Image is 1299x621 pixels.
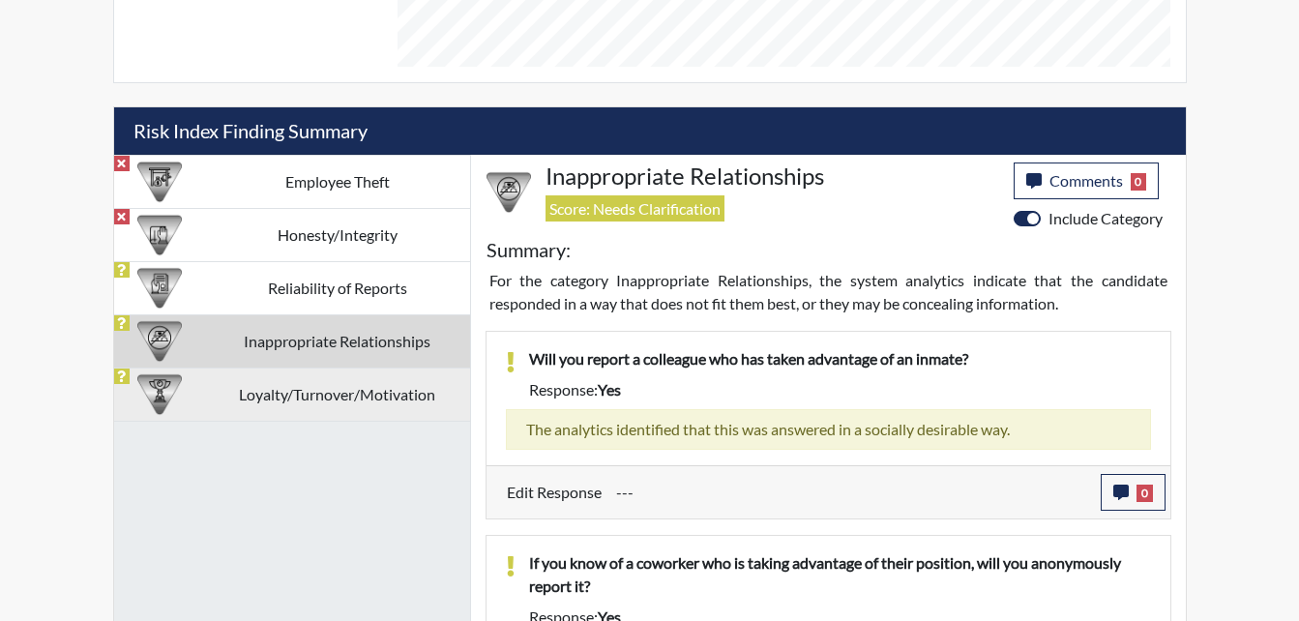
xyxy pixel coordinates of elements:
button: Comments0 [1014,163,1160,199]
label: Include Category [1048,207,1163,230]
div: Update the test taker's response, the change might impact the score [602,474,1101,511]
td: Loyalty/Turnover/Motivation [205,368,470,421]
td: Honesty/Integrity [205,208,470,261]
img: CATEGORY%20ICON-14.139f8ef7.png [487,170,531,215]
p: For the category Inappropriate Relationships, the system analytics indicate that the candidate re... [489,269,1167,315]
button: 0 [1101,474,1166,511]
label: Edit Response [507,474,602,511]
img: CATEGORY%20ICON-20.4a32fe39.png [137,266,182,310]
img: CATEGORY%20ICON-07.58b65e52.png [137,160,182,204]
span: Score: Needs Clarification [546,195,724,222]
td: Inappropriate Relationships [205,314,470,368]
div: Response: [515,378,1166,401]
h5: Summary: [487,238,571,261]
h4: Inappropriate Relationships [546,163,999,191]
td: Reliability of Reports [205,261,470,314]
p: Will you report a colleague who has taken advantage of an inmate? [529,347,1151,370]
h5: Risk Index Finding Summary [114,107,1186,155]
div: The analytics identified that this was answered in a socially desirable way. [506,409,1151,450]
span: 0 [1131,173,1147,191]
img: CATEGORY%20ICON-17.40ef8247.png [137,372,182,417]
p: If you know of a coworker who is taking advantage of their position, will you anonymously report it? [529,551,1151,598]
span: yes [598,380,621,399]
span: Comments [1049,171,1123,190]
span: 0 [1137,485,1153,502]
img: CATEGORY%20ICON-11.a5f294f4.png [137,213,182,257]
img: CATEGORY%20ICON-14.139f8ef7.png [137,319,182,364]
td: Employee Theft [205,155,470,208]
